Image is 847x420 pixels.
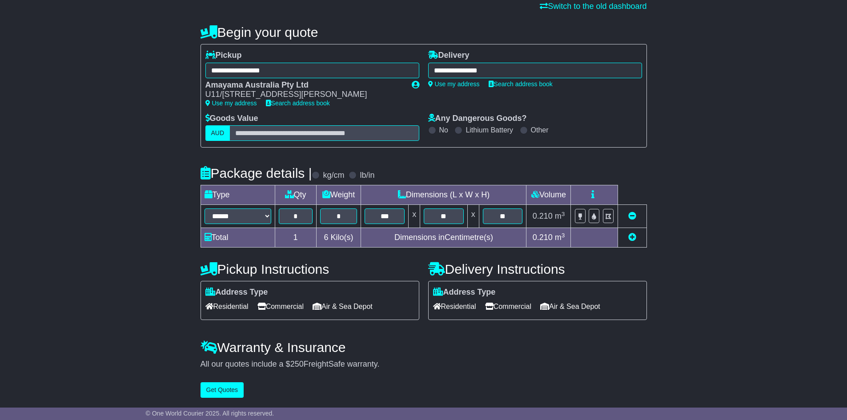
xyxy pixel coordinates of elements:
h4: Pickup Instructions [201,262,419,276]
label: Delivery [428,51,470,60]
h4: Warranty & Insurance [201,340,647,355]
span: Residential [433,300,476,313]
div: Amayama Australia Pty Ltd [205,80,403,90]
td: Qty [275,185,316,205]
td: 1 [275,228,316,248]
span: Commercial [485,300,531,313]
button: Get Quotes [201,382,244,398]
a: Switch to the old dashboard [540,2,646,11]
label: lb/in [360,171,374,180]
td: Dimensions (L x W x H) [361,185,526,205]
a: Use my address [205,100,257,107]
h4: Delivery Instructions [428,262,647,276]
td: Total [201,228,275,248]
label: Goods Value [205,114,258,124]
span: © One World Courier 2025. All rights reserved. [146,410,274,417]
td: x [409,205,420,228]
label: Address Type [433,288,496,297]
span: m [555,233,565,242]
td: x [467,205,479,228]
a: Remove this item [628,212,636,220]
label: Pickup [205,51,242,60]
td: Weight [316,185,361,205]
a: Search address book [489,80,553,88]
a: Use my address [428,80,480,88]
td: Dimensions in Centimetre(s) [361,228,526,248]
span: Air & Sea Depot [540,300,600,313]
span: m [555,212,565,220]
span: 0.210 [533,233,553,242]
a: Search address book [266,100,330,107]
span: 250 [290,360,304,368]
label: kg/cm [323,171,344,180]
sup: 3 [562,211,565,217]
label: Lithium Battery [466,126,513,134]
a: Add new item [628,233,636,242]
label: Address Type [205,288,268,297]
span: Residential [205,300,249,313]
label: Any Dangerous Goods? [428,114,527,124]
td: Volume [526,185,571,205]
label: Other [531,126,549,134]
td: Kilo(s) [316,228,361,248]
span: Air & Sea Depot [313,300,373,313]
span: 0.210 [533,212,553,220]
label: No [439,126,448,134]
div: All our quotes include a $ FreightSafe warranty. [201,360,647,369]
span: 6 [324,233,328,242]
span: Commercial [257,300,304,313]
div: U11/[STREET_ADDRESS][PERSON_NAME] [205,90,403,100]
td: Type [201,185,275,205]
label: AUD [205,125,230,141]
h4: Begin your quote [201,25,647,40]
h4: Package details | [201,166,312,180]
sup: 3 [562,232,565,239]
